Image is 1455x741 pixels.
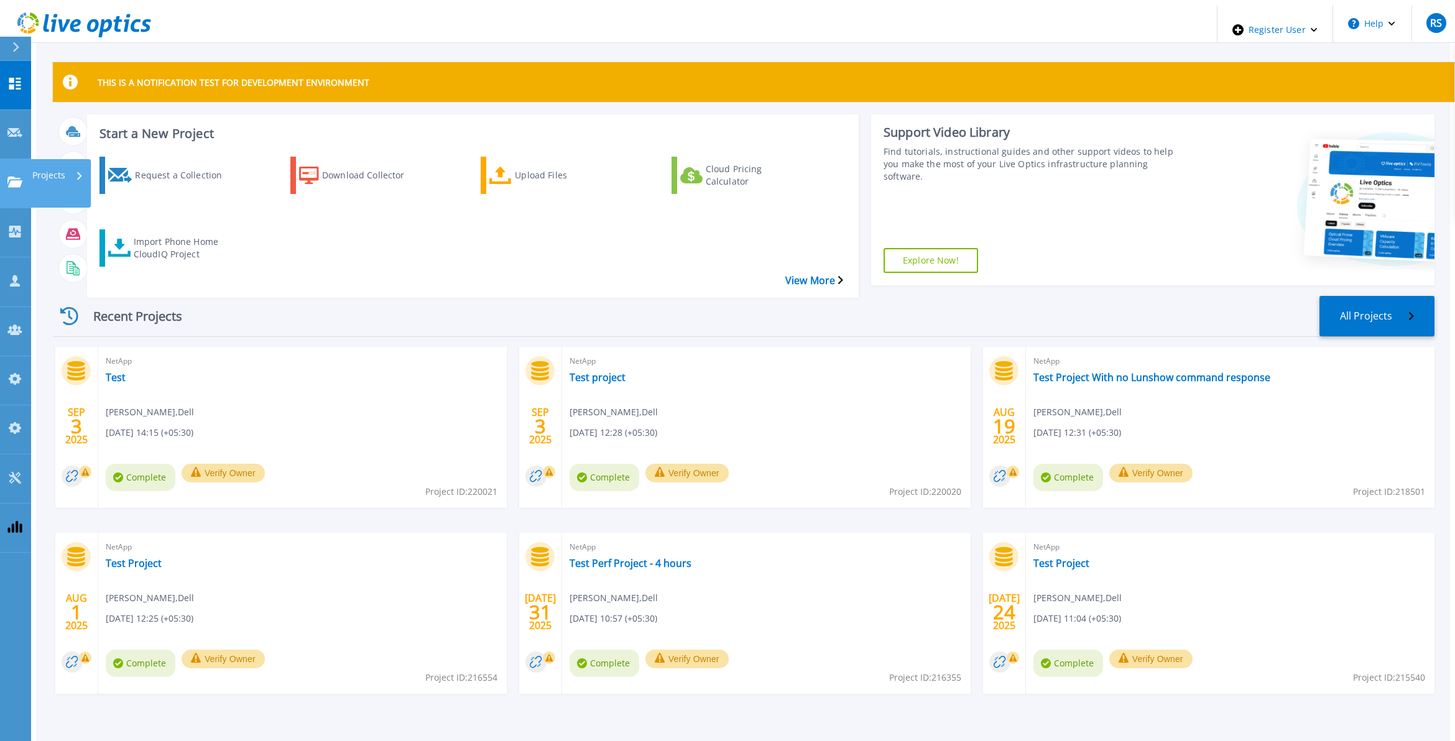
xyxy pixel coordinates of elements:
[645,650,729,668] button: Verify Owner
[106,650,175,677] span: Complete
[106,354,499,368] span: NetApp
[1217,5,1333,55] div: Register User
[645,464,729,482] button: Verify Owner
[1033,612,1121,625] span: [DATE] 11:04 (+05:30)
[529,589,552,635] div: [DATE] 2025
[1033,371,1270,384] a: Test Project With no Lunshow command response
[884,124,1173,140] div: Support Video Library
[570,371,626,384] a: Test project
[884,248,978,273] a: Explore Now!
[1333,5,1411,42] button: Help
[1033,540,1427,554] span: NetApp
[98,76,369,88] p: THIS IS A NOTIFICATION TEST FOR DEVELOPMENT ENVIRONMENT
[1033,650,1103,677] span: Complete
[889,485,961,499] span: Project ID: 220020
[1033,426,1121,440] span: [DATE] 12:31 (+05:30)
[570,464,639,491] span: Complete
[322,160,422,191] div: Download Collector
[106,371,126,384] a: Test
[672,157,822,194] a: Cloud Pricing Calculator
[65,589,88,635] div: AUG 2025
[182,464,265,482] button: Verify Owner
[1319,296,1434,336] a: All Projects
[529,403,552,449] div: SEP 2025
[570,612,657,625] span: [DATE] 10:57 (+05:30)
[1033,405,1122,419] span: [PERSON_NAME] , Dell
[134,232,233,264] div: Import Phone Home CloudIQ Project
[993,421,1015,431] span: 19
[290,157,441,194] a: Download Collector
[570,354,963,368] span: NetApp
[71,607,82,617] span: 1
[570,426,657,440] span: [DATE] 12:28 (+05:30)
[106,591,194,605] span: [PERSON_NAME] , Dell
[106,557,162,569] a: Test Project
[1033,557,1089,569] a: Test Project
[515,160,614,191] div: Upload Files
[1353,671,1425,684] span: Project ID: 215540
[706,160,805,191] div: Cloud Pricing Calculator
[570,591,658,605] span: [PERSON_NAME] , Dell
[106,405,194,419] span: [PERSON_NAME] , Dell
[1033,464,1103,491] span: Complete
[1109,650,1193,668] button: Verify Owner
[570,557,691,569] a: Test Perf Project - 4 hours
[570,540,963,554] span: NetApp
[106,612,193,625] span: [DATE] 12:25 (+05:30)
[570,405,658,419] span: [PERSON_NAME] , Dell
[529,607,552,617] span: 31
[32,159,65,191] p: Projects
[1353,485,1425,499] span: Project ID: 218501
[481,157,631,194] a: Upload Files
[99,127,843,140] h3: Start a New Project
[993,607,1015,617] span: 24
[884,145,1173,183] div: Find tutorials, instructional guides and other support videos to help you make the most of your L...
[992,589,1016,635] div: [DATE] 2025
[785,275,843,287] a: View More
[1033,354,1427,368] span: NetApp
[106,540,499,554] span: NetApp
[106,464,175,491] span: Complete
[71,421,82,431] span: 3
[425,671,497,684] span: Project ID: 216554
[1430,18,1442,28] span: RS
[889,671,961,684] span: Project ID: 216355
[182,650,265,668] button: Verify Owner
[992,403,1016,449] div: AUG 2025
[425,485,497,499] span: Project ID: 220021
[570,650,639,677] span: Complete
[135,160,234,191] div: Request a Collection
[535,421,546,431] span: 3
[99,157,250,194] a: Request a Collection
[65,403,88,449] div: SEP 2025
[1033,591,1122,605] span: [PERSON_NAME] , Dell
[106,426,193,440] span: [DATE] 14:15 (+05:30)
[1109,464,1193,482] button: Verify Owner
[53,301,202,331] div: Recent Projects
